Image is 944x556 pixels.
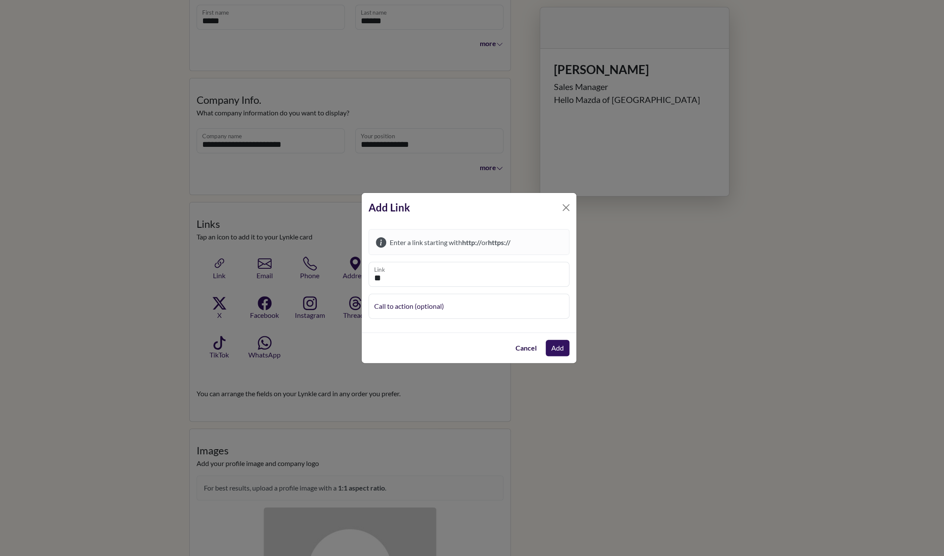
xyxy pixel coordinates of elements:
button: Add [546,340,569,356]
button: Cancel [510,340,542,356]
strong: http:// [462,238,481,246]
button: Close [559,201,573,214]
strong: Add Link [369,201,410,214]
strong: https:// [488,238,510,246]
span: Enter a link starting with or [390,238,510,246]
